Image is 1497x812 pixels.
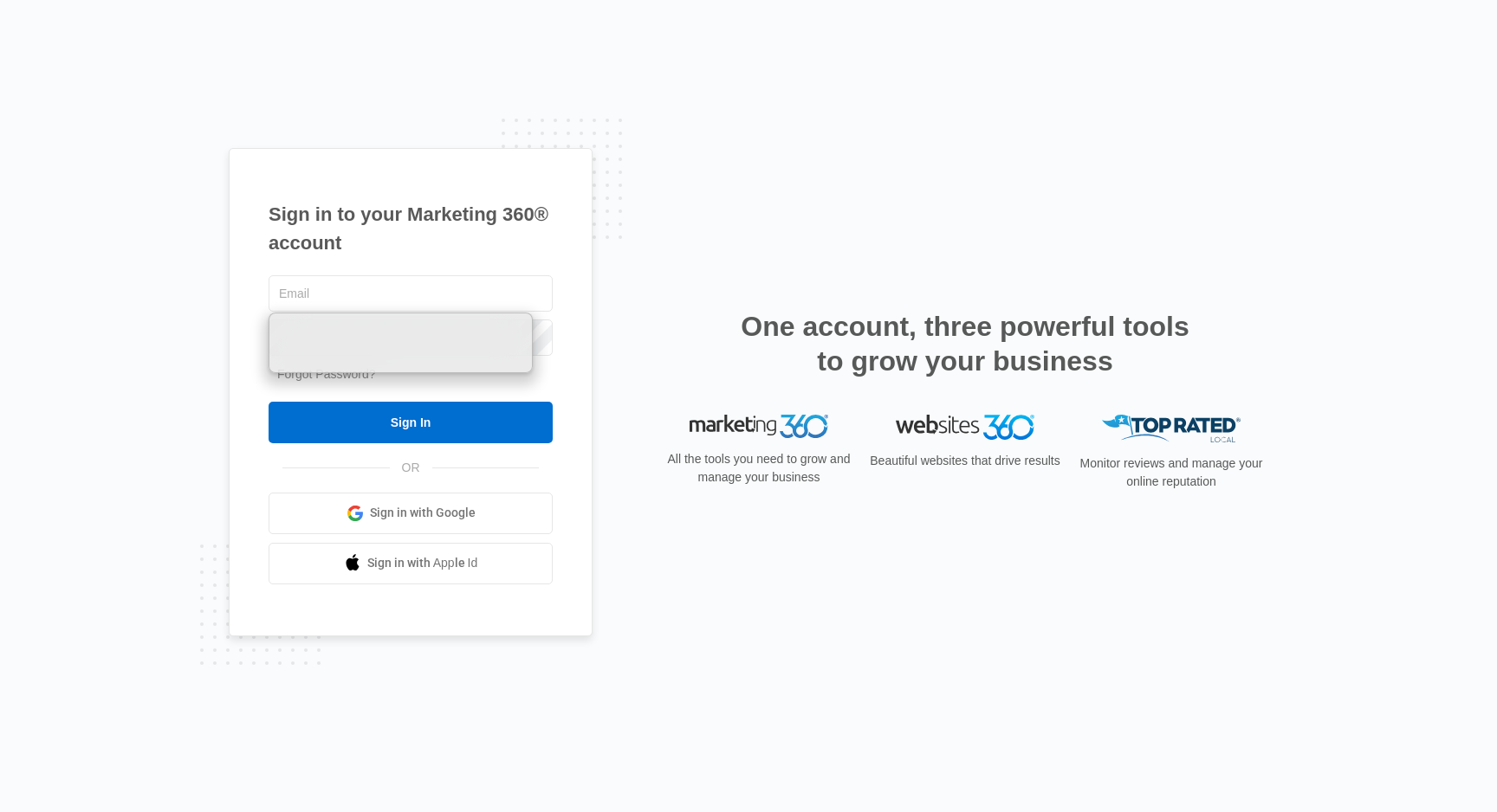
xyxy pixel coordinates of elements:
[868,452,1062,470] p: Beautiful websites that drive results
[269,275,553,312] input: Email
[390,459,432,477] span: OR
[736,309,1195,378] h2: One account, three powerful tools to grow your business
[269,200,553,257] h1: Sign in to your Marketing 360® account
[662,450,856,487] p: All the tools you need to grow and manage your business
[690,415,828,439] img: Marketing 360
[269,402,553,443] input: Sign In
[1074,454,1268,491] p: Monitor reviews and manage your online reputation
[370,504,476,522] span: Sign in with Google
[367,554,478,572] span: Sign in with Apple Id
[269,543,553,584] a: Sign in with Apple Id
[277,367,376,381] a: Forgot Password?
[896,415,1034,440] img: Websites 360
[269,493,553,534] a: Sign in with Google
[1102,415,1241,443] img: Top Rated Local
